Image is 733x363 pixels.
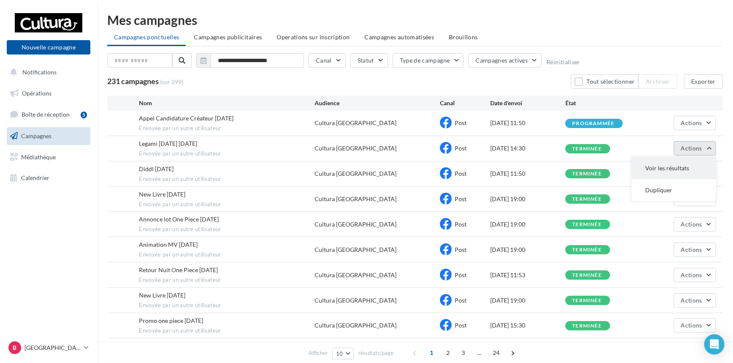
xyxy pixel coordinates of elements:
span: Calendrier [21,174,49,181]
span: Promo one piece 26.09.25 [139,317,203,324]
span: Envoyée par un autre utilisateur [139,226,315,233]
span: Post [455,246,467,253]
span: Campagnes [21,132,52,139]
span: Afficher [309,349,328,357]
span: Envoyée par un autre utilisateur [139,125,315,132]
div: terminée [572,323,602,329]
button: Type de campagne [393,53,464,68]
span: Post [455,221,467,228]
a: Campagnes [5,127,92,145]
div: Audience [315,99,440,107]
span: Post [455,195,467,202]
span: Retour Nuit One Piece 27.09.25 [139,266,218,273]
span: B [13,344,17,352]
button: Réinitialiser [546,59,580,66]
div: Open Intercom Messenger [704,334,725,355]
div: [DATE] 11:50 [490,119,565,127]
button: Dupliquer [632,179,716,201]
span: Campagnes publicitaires [194,33,262,41]
div: Cultura [GEOGRAPHIC_DATA] [315,119,396,127]
span: Actions [681,322,702,329]
div: [DATE] 19:00 [490,195,565,203]
span: Actions [681,271,702,278]
button: Nouvelle campagne [7,40,90,55]
div: Cultura [GEOGRAPHIC_DATA] [315,144,396,153]
span: Actions [681,221,702,228]
span: Notifications [22,68,57,76]
span: Appel Candidature Créateur 09.10.25 [139,115,233,122]
button: Actions [674,268,716,282]
div: [DATE] 11:53 [490,271,565,279]
span: New Livre 03.10.25 [139,191,185,198]
span: Actions [681,297,702,304]
a: B [GEOGRAPHIC_DATA] [7,340,90,356]
span: 231 campagnes [107,76,159,86]
div: terminée [572,197,602,202]
span: Opérations [22,90,52,97]
span: Actions [681,145,702,152]
button: Actions [674,141,716,156]
span: Annonce lot One Piece 02.10.25 [139,216,219,223]
span: Post [455,145,467,152]
span: Médiathèque [21,153,56,160]
div: Cultura [GEOGRAPHIC_DATA] [315,220,396,229]
div: Cultura [GEOGRAPHIC_DATA] [315,271,396,279]
div: Cultura [GEOGRAPHIC_DATA] [315,321,396,330]
button: Canal [309,53,346,68]
span: Actions [681,246,702,253]
span: Envoyée par un autre utilisateur [139,276,315,284]
span: Actions [681,119,702,126]
button: Actions [674,217,716,232]
div: [DATE] 11:50 [490,169,565,178]
span: Envoyée par un autre utilisateur [139,201,315,208]
button: Voir les résultats [632,157,716,179]
div: [DATE] 19:00 [490,296,565,305]
span: Envoyée par un autre utilisateur [139,251,315,259]
button: Actions [674,243,716,257]
button: Tout sélectionner [571,74,638,89]
p: [GEOGRAPHIC_DATA] [24,344,81,352]
span: Campagnes actives [475,57,528,64]
span: Post [455,297,467,304]
button: Actions [674,293,716,308]
span: Boîte de réception [22,111,70,118]
span: One piece 25.09.25 [139,342,185,349]
span: 1 [425,346,438,360]
span: New Livre 26.09.25 [139,292,185,299]
div: Cultura [GEOGRAPHIC_DATA] [315,195,396,203]
button: Statut [350,53,388,68]
span: 2 [441,346,455,360]
a: Calendrier [5,169,92,187]
a: Opérations [5,85,92,102]
span: Envoyée par un autre utilisateur [139,302,315,309]
span: (sur 299) [160,78,183,86]
div: Nom [139,99,315,107]
button: Notifications [5,63,89,81]
a: Boîte de réception5 [5,105,92,123]
span: Animation MV 27.09.25 [139,241,198,248]
div: programmée [572,121,614,126]
div: terminée [572,171,602,177]
span: Envoyée par un autre utilisateur [139,150,315,158]
div: terminée [572,273,602,278]
div: [DATE] 19:00 [490,246,565,254]
span: Post [455,322,467,329]
span: Post [455,119,467,126]
div: Cultura [GEOGRAPHIC_DATA] [315,169,396,178]
div: Cultura [GEOGRAPHIC_DATA] [315,296,396,305]
div: terminée [572,298,602,303]
div: Canal [440,99,490,107]
span: Envoyée par un autre utilisateur [139,327,315,335]
span: Campagnes automatisées [365,33,434,41]
span: Envoyée par un autre utilisateur [139,175,315,183]
span: 10 [336,350,343,357]
div: terminée [572,146,602,152]
span: 3 [456,346,470,360]
button: 10 [332,348,354,360]
button: Actions [674,318,716,333]
span: Legami Halloween 08.10.25 [139,140,197,147]
div: État [565,99,641,107]
div: Cultura [GEOGRAPHIC_DATA] [315,246,396,254]
button: Actions [674,116,716,130]
div: [DATE] 14:30 [490,144,565,153]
